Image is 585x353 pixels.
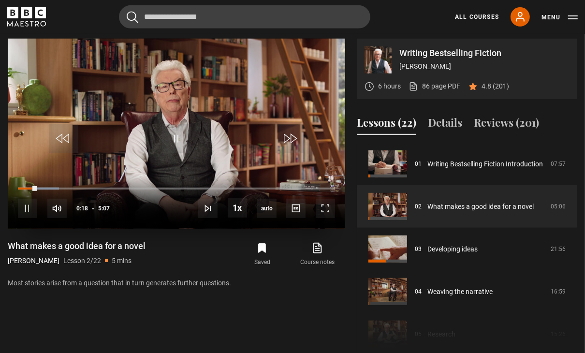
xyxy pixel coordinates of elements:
[427,202,534,212] a: What makes a good idea for a novel
[112,256,132,266] p: 5 mins
[8,278,345,288] p: Most stories arise from a question that in turn generates further questions.
[127,11,138,23] button: Submit the search query
[8,240,146,252] h1: What makes a good idea for a novel
[257,199,277,218] span: auto
[427,159,543,169] a: Writing Bestselling Fiction Introduction
[119,5,370,29] input: Search
[7,7,46,27] svg: BBC Maestro
[290,240,345,268] a: Course notes
[18,188,335,190] div: Progress Bar
[228,198,247,218] button: Playback Rate
[399,49,570,58] p: Writing Bestselling Fiction
[257,199,277,218] div: Current quality: 720p
[8,39,345,229] video-js: Video Player
[455,13,499,21] a: All Courses
[427,244,478,254] a: Developing ideas
[234,240,290,268] button: Saved
[427,287,493,297] a: Weaving the narrative
[399,61,570,72] p: [PERSON_NAME]
[286,199,306,218] button: Captions
[409,81,460,91] a: 86 page PDF
[63,256,101,266] p: Lesson 2/22
[357,115,416,135] button: Lessons (22)
[378,81,401,91] p: 6 hours
[92,205,94,212] span: -
[18,199,37,218] button: Pause
[47,199,67,218] button: Mute
[198,199,218,218] button: Next Lesson
[541,13,578,22] button: Toggle navigation
[8,256,59,266] p: [PERSON_NAME]
[474,115,539,135] button: Reviews (201)
[482,81,509,91] p: 4.8 (201)
[98,200,110,217] span: 5:07
[428,115,462,135] button: Details
[76,200,88,217] span: 0:18
[316,199,335,218] button: Fullscreen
